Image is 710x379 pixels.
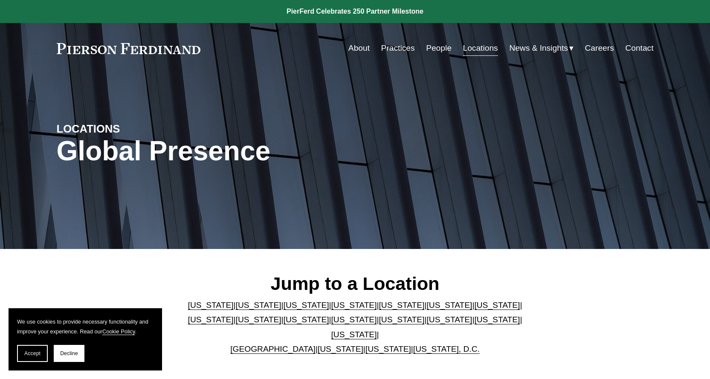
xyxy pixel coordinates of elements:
[236,315,281,324] a: [US_STATE]
[426,40,452,56] a: People
[413,344,480,353] a: [US_STATE], D.C.
[474,315,520,324] a: [US_STATE]
[9,308,162,370] section: Cookie banner
[509,41,568,56] span: News & Insights
[463,40,498,56] a: Locations
[230,344,316,353] a: [GEOGRAPHIC_DATA]
[331,315,377,324] a: [US_STATE]
[236,301,281,310] a: [US_STATE]
[625,40,653,56] a: Contact
[17,345,48,362] button: Accept
[188,315,234,324] a: [US_STATE]
[181,298,529,357] p: | | | | | | | | | | | | | | | | | |
[318,344,363,353] a: [US_STATE]
[102,328,135,335] a: Cookie Policy
[509,40,574,56] a: folder dropdown
[57,136,455,167] h1: Global Presence
[379,301,424,310] a: [US_STATE]
[426,301,472,310] a: [US_STATE]
[365,344,411,353] a: [US_STATE]
[331,301,377,310] a: [US_STATE]
[348,40,370,56] a: About
[381,40,415,56] a: Practices
[426,315,472,324] a: [US_STATE]
[57,122,206,136] h4: LOCATIONS
[17,317,154,336] p: We use cookies to provide necessary functionality and improve your experience. Read our .
[331,330,377,339] a: [US_STATE]
[474,301,520,310] a: [US_STATE]
[585,40,614,56] a: Careers
[24,350,41,356] span: Accept
[181,272,529,295] h2: Jump to a Location
[60,350,78,356] span: Decline
[54,345,84,362] button: Decline
[284,301,329,310] a: [US_STATE]
[188,301,234,310] a: [US_STATE]
[379,315,424,324] a: [US_STATE]
[284,315,329,324] a: [US_STATE]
